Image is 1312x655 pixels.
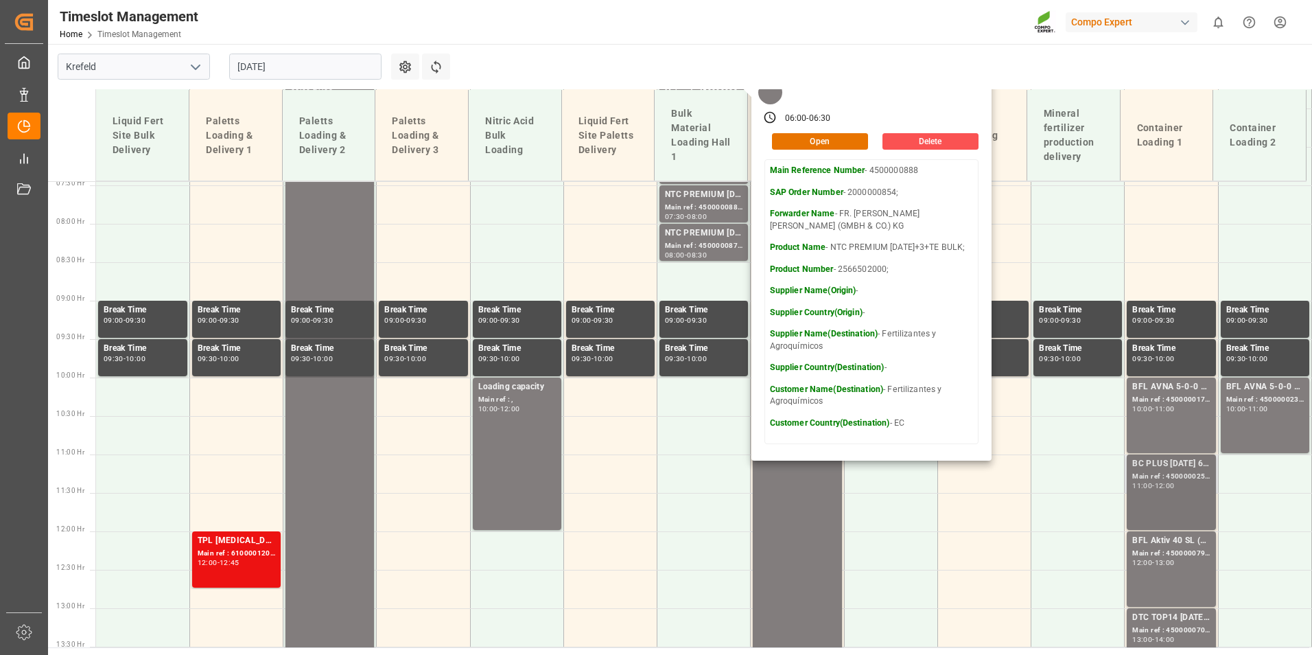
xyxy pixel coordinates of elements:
[56,218,84,225] span: 08:00 Hr
[770,307,973,319] p: -
[220,356,239,362] div: 10:00
[665,356,685,362] div: 09:30
[291,356,311,362] div: 09:30
[198,303,275,317] div: Break Time
[572,342,649,356] div: Break Time
[56,295,84,302] span: 09:00 Hr
[1226,394,1304,406] div: Main ref : 4500000238, 2000000188;
[384,317,404,323] div: 09:00
[185,56,205,78] button: open menu
[685,356,687,362] div: -
[1226,303,1304,317] div: Break Time
[1039,356,1059,362] div: 09:30
[1226,356,1246,362] div: 09:30
[687,356,707,362] div: 10:00
[1039,303,1116,317] div: Break Time
[198,317,218,323] div: 09:00
[291,303,368,317] div: Break Time
[1152,483,1154,489] div: -
[1132,303,1210,317] div: Break Time
[220,317,239,323] div: 09:30
[665,214,685,220] div: 07:30
[1152,560,1154,566] div: -
[665,252,685,258] div: 08:00
[1132,356,1152,362] div: 09:30
[1245,356,1247,362] div: -
[200,108,271,163] div: Paletts Loading & Delivery 1
[1132,636,1152,643] div: 13:00
[594,356,613,362] div: 10:00
[665,303,742,317] div: Break Time
[406,317,426,323] div: 09:30
[198,342,275,356] div: Break Time
[56,525,84,533] span: 12:00 Hr
[404,356,406,362] div: -
[384,303,462,317] div: Break Time
[384,342,462,356] div: Break Time
[770,165,865,175] strong: Main Reference Number
[126,356,145,362] div: 10:00
[384,356,404,362] div: 09:30
[685,214,687,220] div: -
[1152,356,1154,362] div: -
[56,487,84,494] span: 11:30 Hr
[291,342,368,356] div: Break Time
[60,30,82,39] a: Home
[500,406,520,412] div: 12:00
[770,384,883,394] strong: Customer Name(Destination)
[198,534,275,548] div: TPL [MEDICAL_DATA] 8-3-8 20kg (x50) D,A,CH,FR;FLO T NK 14-0-19 25kg (x40) INT;[PERSON_NAME] 20-5-...
[1038,101,1109,170] div: Mineral fertilizer production delivery
[665,227,742,240] div: NTC PREMIUM [DATE]+3+TE BULK;
[1059,317,1061,323] div: -
[770,285,973,297] p: -
[56,179,84,187] span: 07:30 Hr
[1152,317,1154,323] div: -
[497,317,500,323] div: -
[220,560,239,566] div: 12:45
[770,264,973,276] p: - 2566502000;
[56,602,84,610] span: 13:00 Hr
[1132,625,1210,636] div: Main ref : 4500000703, 2000000567;
[573,108,644,163] div: Liquid Fert Site Paletts Delivery
[311,317,313,323] div: -
[1155,483,1175,489] div: 12:00
[591,356,594,362] div: -
[478,394,556,406] div: Main ref : ,
[809,113,831,125] div: 06:30
[218,317,220,323] div: -
[1132,548,1210,560] div: Main ref : 4500000793, 2000000121;
[687,214,707,220] div: 08:00
[770,242,973,254] p: - NTC PREMIUM [DATE]+3+TE BULK;
[294,108,364,163] div: Paletts Loading & Delivery 2
[1152,406,1154,412] div: -
[1155,356,1175,362] div: 10:00
[1155,406,1175,412] div: 11:00
[1132,406,1152,412] div: 10:00
[685,317,687,323] div: -
[1155,636,1175,643] div: 14:00
[770,308,863,317] strong: Supplier Country(Origin)
[56,371,84,379] span: 10:00 Hr
[56,333,84,341] span: 09:30 Hr
[665,188,742,202] div: NTC PREMIUM [DATE]+3+TE BULK;
[124,317,126,323] div: -
[572,356,591,362] div: 09:30
[1132,560,1152,566] div: 12:00
[1155,560,1175,566] div: 13:00
[1203,7,1234,38] button: show 0 new notifications
[1234,7,1265,38] button: Help Center
[313,317,333,323] div: 09:30
[500,317,520,323] div: 09:30
[124,356,126,362] div: -
[1034,10,1056,34] img: Screenshot%202023-09-29%20at%2010.02.21.png_1712312052.png
[497,356,500,362] div: -
[770,165,973,177] p: - 4500000888
[198,548,275,560] div: Main ref : 6100001206, 2000000940;
[478,406,498,412] div: 10:00
[229,54,382,80] input: DD.MM.YYYY
[1132,317,1152,323] div: 09:00
[478,380,556,394] div: Loading capacity
[882,133,979,150] button: Delete
[56,256,84,264] span: 08:30 Hr
[1152,636,1154,643] div: -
